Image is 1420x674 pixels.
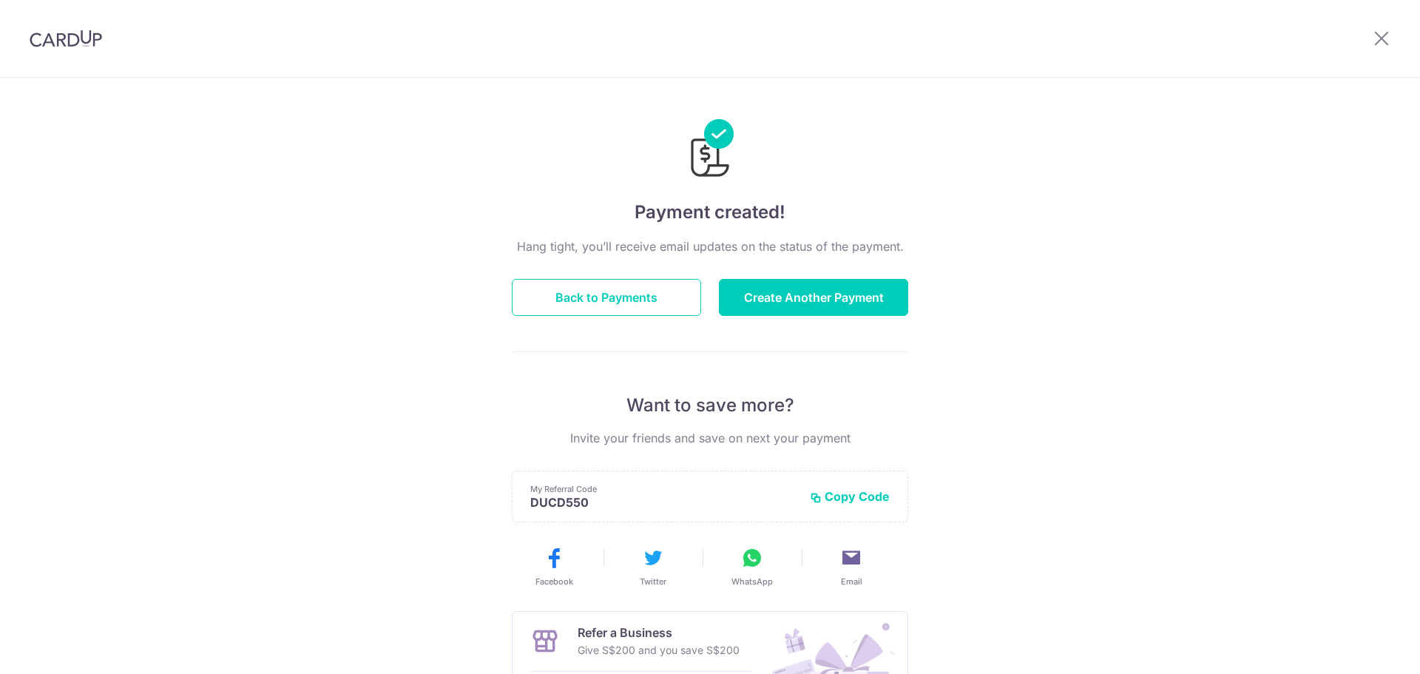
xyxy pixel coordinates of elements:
[530,495,798,510] p: DUCD550
[512,279,701,316] button: Back to Payments
[512,237,908,255] p: Hang tight, you’ll receive email updates on the status of the payment.
[808,546,895,587] button: Email
[512,394,908,417] p: Want to save more?
[578,641,740,659] p: Give S$200 and you save S$200
[1325,630,1405,667] iframe: Opens a widget where you can find more information
[841,576,862,587] span: Email
[810,489,890,504] button: Copy Code
[535,576,573,587] span: Facebook
[30,30,102,47] img: CardUp
[640,576,666,587] span: Twitter
[578,624,740,641] p: Refer a Business
[719,279,908,316] button: Create Another Payment
[709,546,796,587] button: WhatsApp
[686,119,734,181] img: Payments
[731,576,773,587] span: WhatsApp
[609,546,697,587] button: Twitter
[512,199,908,226] h4: Payment created!
[530,483,798,495] p: My Referral Code
[510,546,598,587] button: Facebook
[512,429,908,447] p: Invite your friends and save on next your payment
